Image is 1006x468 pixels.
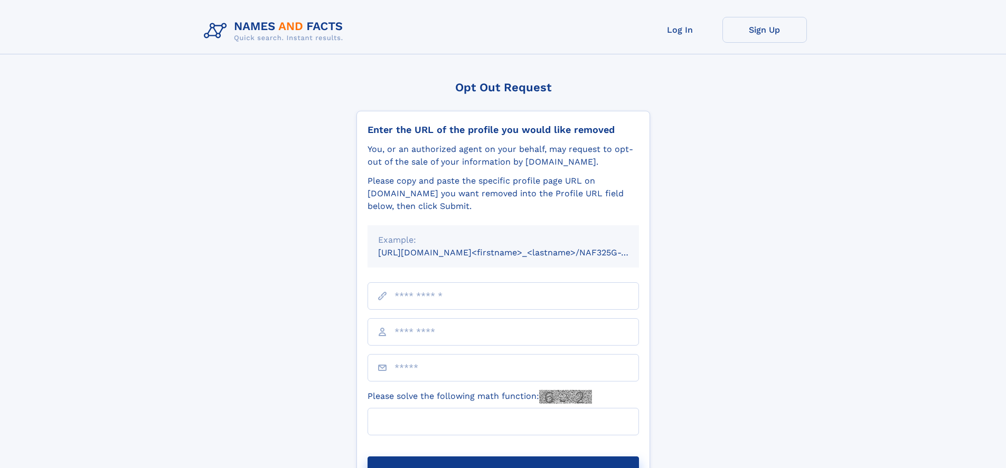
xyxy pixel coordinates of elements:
[368,390,592,404] label: Please solve the following math function:
[638,17,722,43] a: Log In
[378,247,659,257] small: [URL][DOMAIN_NAME]<firstname>_<lastname>/NAF325G-xxxxxxxx
[722,17,807,43] a: Sign Up
[200,17,352,45] img: Logo Names and Facts
[378,234,628,246] div: Example:
[368,124,639,136] div: Enter the URL of the profile you would like removed
[368,175,639,213] div: Please copy and paste the specific profile page URL on [DOMAIN_NAME] you want removed into the Pr...
[368,143,639,168] div: You, or an authorized agent on your behalf, may request to opt-out of the sale of your informatio...
[356,81,650,94] div: Opt Out Request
